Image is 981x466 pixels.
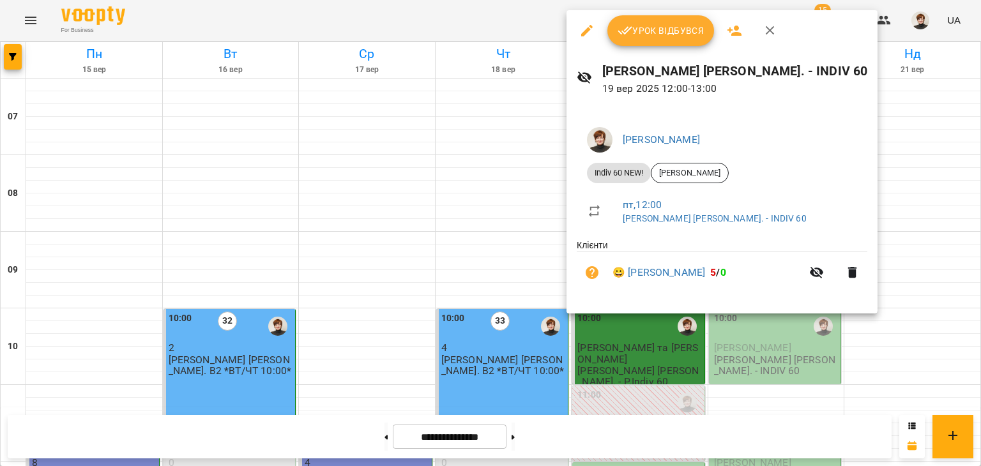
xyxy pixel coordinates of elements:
[623,133,700,146] a: [PERSON_NAME]
[577,239,867,298] ul: Клієнти
[618,23,704,38] span: Урок відбувся
[720,266,726,278] span: 0
[623,199,662,211] a: пт , 12:00
[602,61,868,81] h6: [PERSON_NAME] [PERSON_NAME]. - INDIV 60
[602,81,868,96] p: 19 вер 2025 12:00 - 13:00
[710,266,726,278] b: /
[577,257,607,288] button: Візит ще не сплачено. Додати оплату?
[710,266,716,278] span: 5
[587,127,612,153] img: 630b37527edfe3e1374affafc9221cc6.jpg
[587,167,651,179] span: Indiv 60 NEW!
[651,163,729,183] div: [PERSON_NAME]
[612,265,705,280] a: 😀 [PERSON_NAME]
[607,15,715,46] button: Урок відбувся
[651,167,728,179] span: [PERSON_NAME]
[623,213,807,223] a: [PERSON_NAME] [PERSON_NAME]. - INDIV 60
